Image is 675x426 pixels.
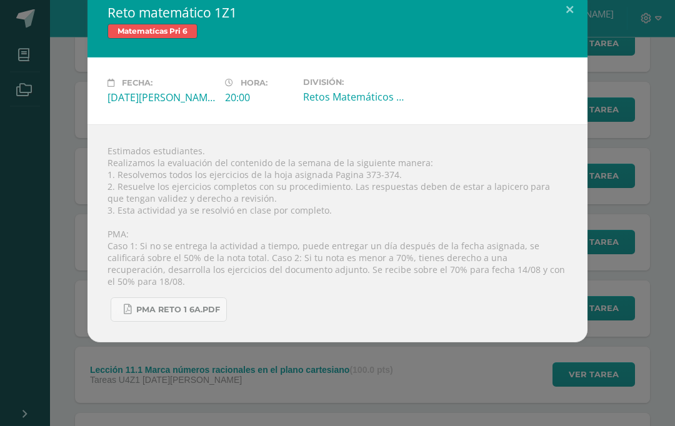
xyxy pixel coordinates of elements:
div: Estimados estudiantes. Realizamos la evaluación del contenido de la semana de la siguiente manera... [87,125,587,343]
span: Matematícas Pri 6 [107,24,197,39]
div: [DATE][PERSON_NAME] [107,91,215,105]
div: 20:00 [225,91,293,105]
span: Hora: [241,79,267,88]
h2: Reto matemático 1Z1 [107,4,567,22]
label: División: [303,78,411,87]
span: Fecha: [122,79,152,88]
div: Retos Matemáticos U4Z1 [303,91,411,104]
span: PMA Reto 1 6A.pdf [136,305,220,315]
a: PMA Reto 1 6A.pdf [111,298,227,322]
